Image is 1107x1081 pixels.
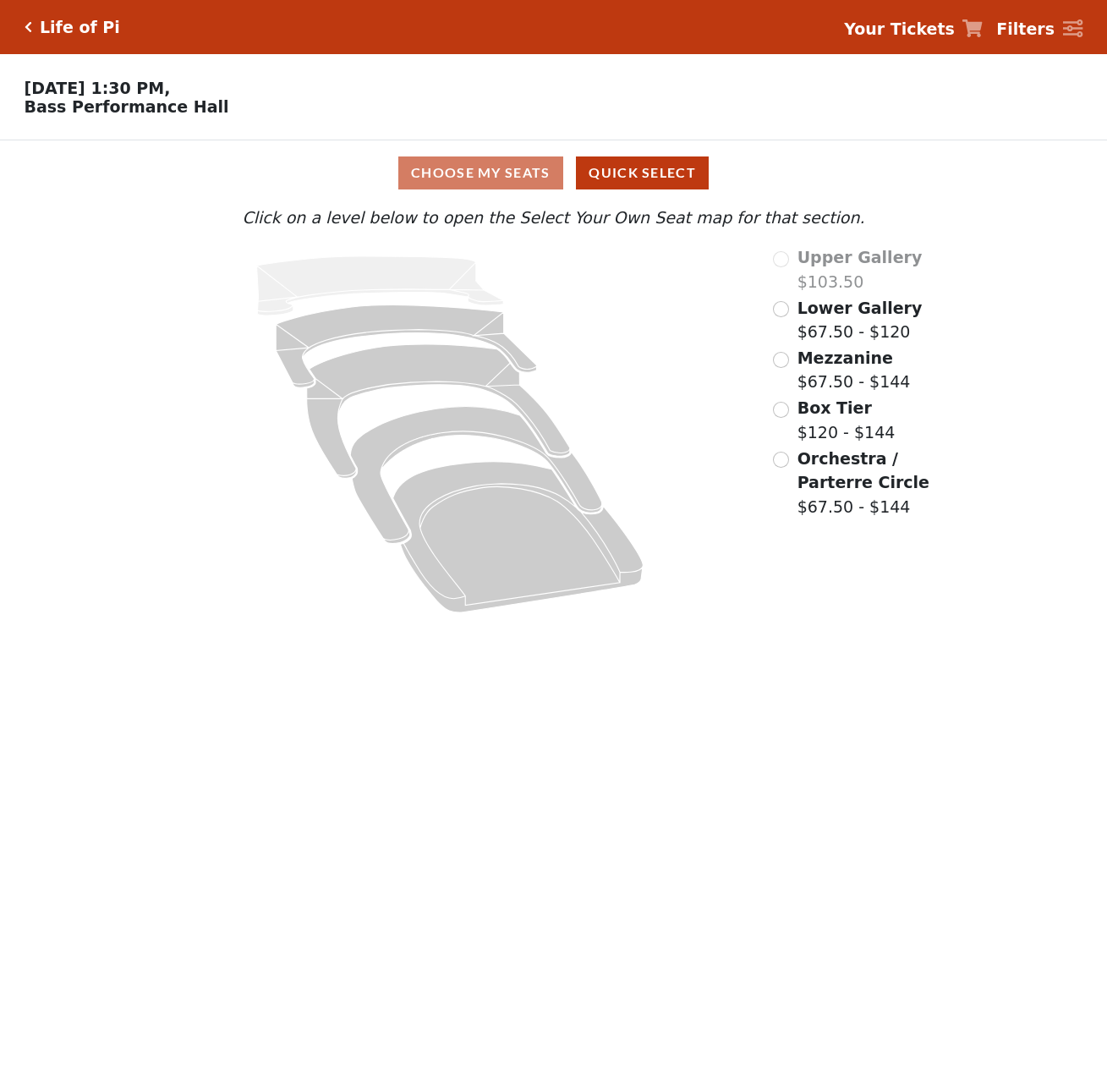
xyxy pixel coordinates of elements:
[996,19,1055,38] strong: Filters
[797,296,923,344] label: $67.50 - $120
[256,256,503,316] path: Upper Gallery - Seats Available: 0
[151,206,956,230] p: Click on a level below to open the Select Your Own Seat map for that section.
[797,398,872,417] span: Box Tier
[797,346,911,394] label: $67.50 - $144
[844,17,983,41] a: Your Tickets
[797,449,929,492] span: Orchestra / Parterre Circle
[797,245,923,294] label: $103.50
[40,18,120,37] h5: Life of Pi
[996,17,1082,41] a: Filters
[797,396,896,444] label: $120 - $144
[797,447,956,519] label: $67.50 - $144
[393,462,644,612] path: Orchestra / Parterre Circle - Seats Available: 34
[576,156,709,189] button: Quick Select
[844,19,955,38] strong: Your Tickets
[797,348,893,367] span: Mezzanine
[797,248,923,266] span: Upper Gallery
[797,299,923,317] span: Lower Gallery
[25,21,32,33] a: Click here to go back to filters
